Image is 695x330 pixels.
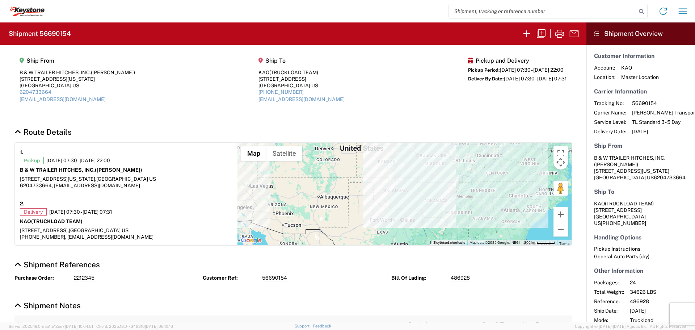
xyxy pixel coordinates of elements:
div: [GEOGRAPHIC_DATA] US [20,82,135,89]
strong: Customer Ref: [203,275,257,281]
span: Tracking No: [594,100,626,106]
span: Delivery Date: [594,128,626,135]
address: [GEOGRAPHIC_DATA] US [594,155,687,181]
span: (TRUCKLOAD TEAM) [605,201,654,206]
div: [GEOGRAPHIC_DATA] US [258,82,345,89]
h6: Pickup Instructions [594,246,687,252]
span: Map data ©2025 Google, INEGI [469,241,520,245]
button: Map camera controls [553,155,568,170]
span: Ship Date: [594,308,624,314]
span: [DATE] 07:30 - [DATE] 07:31 [49,209,112,215]
span: 200 km [524,241,536,245]
span: [GEOGRAPHIC_DATA] US [96,176,156,182]
span: [GEOGRAPHIC_DATA] US [69,227,129,233]
strong: Purchase Order: [14,275,69,281]
a: Hide Details [14,301,81,310]
span: [DATE] 07:30 - [DATE] 22:00 [46,157,110,164]
a: [EMAIL_ADDRESS][DOMAIN_NAME] [258,96,345,102]
span: Server: 2025.18.0-daa1fe12ee7 [9,324,93,329]
a: Feedback [313,324,331,328]
span: ([PERSON_NAME]) [95,167,142,173]
strong: KAO [20,218,83,224]
span: Location: [594,74,615,80]
h5: Ship To [594,188,687,195]
span: B & W TRAILER HITCHES, INC. [594,155,665,161]
img: Google [239,236,263,245]
h2: Shipment 56690154 [9,29,71,38]
button: Show satellite imagery [266,146,302,161]
a: Support [295,324,313,328]
a: [PHONE_NUMBER] [258,89,304,95]
div: KAO [258,69,345,76]
button: Show street map [241,146,266,161]
span: 34626 LBS [630,289,692,295]
span: [DATE] 08:10:16 [145,324,173,329]
button: Drag Pegman onto the map to open Street View [553,181,568,196]
div: General Auto Parts (dry) - [594,253,687,260]
h5: Ship To [258,57,345,64]
a: Terms [559,242,569,246]
span: Pickup Period: [468,67,500,73]
h5: Carrier Information [594,88,687,95]
button: Keyboard shortcuts [434,240,465,245]
span: (TRUCKLOAD TEAM) [269,70,318,75]
a: Hide Details [14,128,72,137]
span: Reference: [594,298,624,305]
span: [PHONE_NUMBER] [601,220,646,226]
span: [STREET_ADDRESS][US_STATE] [594,168,669,174]
a: [EMAIL_ADDRESS][DOMAIN_NAME] [20,96,106,102]
h5: Ship From [20,57,135,64]
div: B & W TRAILER HITCHES, INC. [20,69,135,76]
span: 2212345 [74,275,94,281]
span: Deliver By Date: [468,76,504,82]
span: Service Level: [594,119,626,125]
span: KAO [STREET_ADDRESS] [594,201,654,213]
h5: Other Information [594,267,687,274]
span: Mode: [594,317,624,323]
a: Hide Details [14,260,100,269]
span: [DATE] 07:30 - [DATE] 07:31 [504,76,567,82]
span: Account: [594,64,615,71]
button: Toggle fullscreen view [553,146,568,161]
a: Open this area in Google Maps (opens a new window) [239,236,263,245]
span: 56690154 [262,275,287,281]
span: Client: 2025.18.0-7346316 [96,324,173,329]
span: 6204733664 [654,175,686,180]
h5: Handling Options [594,234,687,241]
address: [GEOGRAPHIC_DATA] US [594,200,687,226]
h5: Ship From [594,142,687,149]
button: Zoom in [553,207,568,222]
strong: B & W TRAILER HITCHES, INC. [20,167,142,173]
span: [DATE] 07:30 - [DATE] 22:00 [500,67,564,73]
span: Packages: [594,279,624,286]
span: 24 [630,279,692,286]
span: Pickup [20,157,44,164]
span: Total Weight: [594,289,624,295]
strong: 1. [20,148,24,157]
span: (TRUCKLOAD TEAM) [31,218,83,224]
button: Zoom out [553,222,568,237]
input: Shipment, tracking or reference number [449,4,636,18]
span: Truckload [630,317,692,323]
span: Delivery [20,208,47,216]
div: [STREET_ADDRESS] [258,76,345,82]
span: ([PERSON_NAME]) [594,162,638,167]
a: 6204733664 [20,89,51,95]
strong: Bill Of Lading: [391,275,446,281]
header: Shipment Overview [586,22,695,45]
span: Carrier Name: [594,109,626,116]
strong: 2. [20,199,25,208]
span: [DATE] [630,308,692,314]
div: [STREET_ADDRESS][US_STATE] [20,76,135,82]
span: ([PERSON_NAME]) [91,70,135,75]
span: [DATE] 10:04:51 [65,324,93,329]
span: [STREET_ADDRESS][US_STATE], [20,176,96,182]
div: 6204733664, [EMAIL_ADDRESS][DOMAIN_NAME] [20,182,232,189]
span: KAO [621,64,659,71]
span: [STREET_ADDRESS], [20,227,69,233]
span: 486928 [630,298,692,305]
h5: Pickup and Delivery [468,57,567,64]
div: [PHONE_NUMBER], [EMAIL_ADDRESS][DOMAIN_NAME] [20,234,232,240]
span: 486928 [451,275,470,281]
button: Map Scale: 200 km per 47 pixels [522,240,557,245]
